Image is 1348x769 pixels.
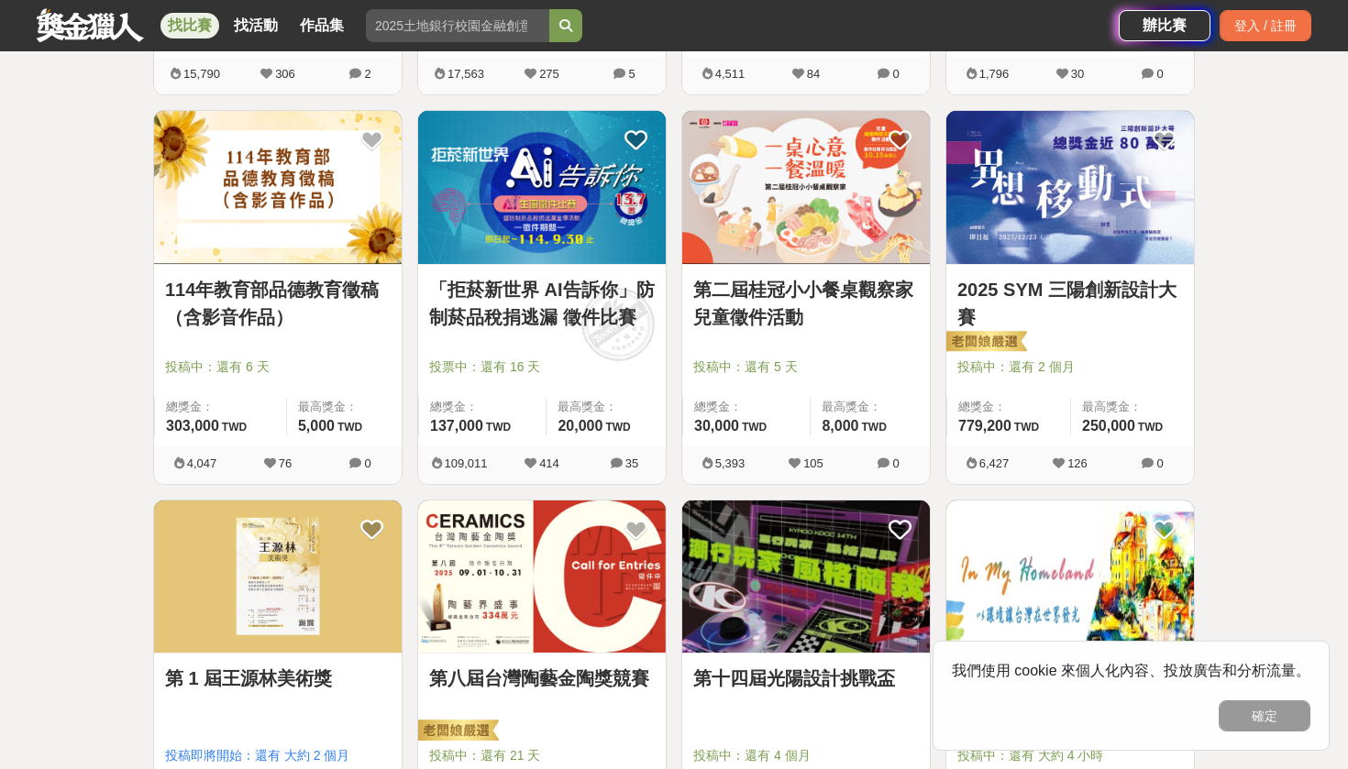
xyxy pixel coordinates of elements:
[807,67,820,81] span: 84
[366,9,549,42] input: 2025土地銀行校園金融創意挑戰賽：從你出發 開啟智慧金融新頁
[558,418,602,434] span: 20,000
[958,418,1011,434] span: 779,200
[166,418,219,434] span: 303,000
[418,111,666,265] a: Cover Image
[154,111,402,264] img: Cover Image
[364,67,370,81] span: 2
[715,456,746,470] span: 5,393
[486,421,511,434] span: TWD
[430,418,483,434] span: 137,000
[166,398,275,416] span: 總獎金：
[822,398,919,416] span: 最高獎金：
[946,111,1194,265] a: Cover Image
[682,500,930,654] a: Cover Image
[628,67,635,81] span: 5
[418,500,666,654] img: Cover Image
[892,456,899,470] span: 0
[693,665,919,692] a: 第十四屆光陽設計挑戰盃
[298,418,335,434] span: 5,000
[337,421,362,434] span: TWD
[943,330,1027,356] img: 老闆娘嚴選
[1014,421,1039,434] span: TWD
[742,421,767,434] span: TWD
[1071,67,1084,81] span: 30
[892,67,899,81] span: 0
[1067,456,1088,470] span: 126
[957,357,1183,377] span: 投稿中：還有 2 個月
[693,746,919,765] span: 投稿中：還有 4 個月
[693,357,919,377] span: 投稿中：還有 5 天
[952,663,1310,678] span: 我們使用 cookie 來個人化內容、投放廣告和分析流量。
[430,398,535,416] span: 總獎金：
[1138,421,1163,434] span: TWD
[539,67,559,81] span: 275
[429,746,655,765] span: 投稿中：還有 21 天
[558,398,655,416] span: 最高獎金：
[694,398,799,416] span: 總獎金：
[958,398,1059,416] span: 總獎金：
[418,111,666,264] img: Cover Image
[946,111,1194,264] img: Cover Image
[1156,456,1163,470] span: 0
[682,111,930,265] a: Cover Image
[447,67,484,81] span: 17,563
[693,276,919,331] a: 第二屆桂冠小小餐桌觀察家兒童徵件活動
[539,456,559,470] span: 414
[682,500,930,654] img: Cover Image
[279,456,292,470] span: 76
[1156,67,1163,81] span: 0
[1082,418,1135,434] span: 250,000
[822,418,858,434] span: 8,000
[803,456,823,470] span: 105
[946,500,1194,654] img: Cover Image
[1082,398,1183,416] span: 最高獎金：
[957,746,1183,765] span: 投稿中：還有 大約 4 小時
[694,418,739,434] span: 30,000
[979,456,1010,470] span: 6,427
[429,665,655,692] a: 第八屆台灣陶藝金陶獎競賽
[429,276,655,331] a: 「拒菸新世界 AI告訴你」防制菸品稅捐逃漏 徵件比賽
[222,421,247,434] span: TWD
[418,500,666,654] a: Cover Image
[946,500,1194,654] a: Cover Image
[165,276,391,331] a: 114年教育部品德教育徵稿（含影音作品）
[165,665,391,692] a: 第 1 屆王源林美術獎
[154,500,402,654] img: Cover Image
[187,456,217,470] span: 4,047
[429,357,655,377] span: 投票中：還有 16 天
[1119,10,1210,41] a: 辦比賽
[1219,700,1310,731] button: 確定
[445,456,488,470] span: 109,011
[414,719,499,744] img: 老闆娘嚴選
[154,500,402,654] a: Cover Image
[293,13,351,38] a: 作品集
[165,357,391,377] span: 投稿中：還有 6 天
[275,67,295,81] span: 306
[979,67,1010,81] span: 1,796
[160,13,219,38] a: 找比賽
[227,13,285,38] a: 找活動
[1220,10,1311,41] div: 登入 / 註冊
[625,456,638,470] span: 35
[605,421,630,434] span: TWD
[862,421,887,434] span: TWD
[715,67,746,81] span: 4,511
[682,111,930,264] img: Cover Image
[165,746,391,765] span: 投稿即將開始：還有 大約 2 個月
[154,111,402,265] a: Cover Image
[364,456,370,470] span: 0
[298,398,391,416] span: 最高獎金：
[957,276,1183,331] a: 2025 SYM 三陽創新設計大賽
[183,67,220,81] span: 15,790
